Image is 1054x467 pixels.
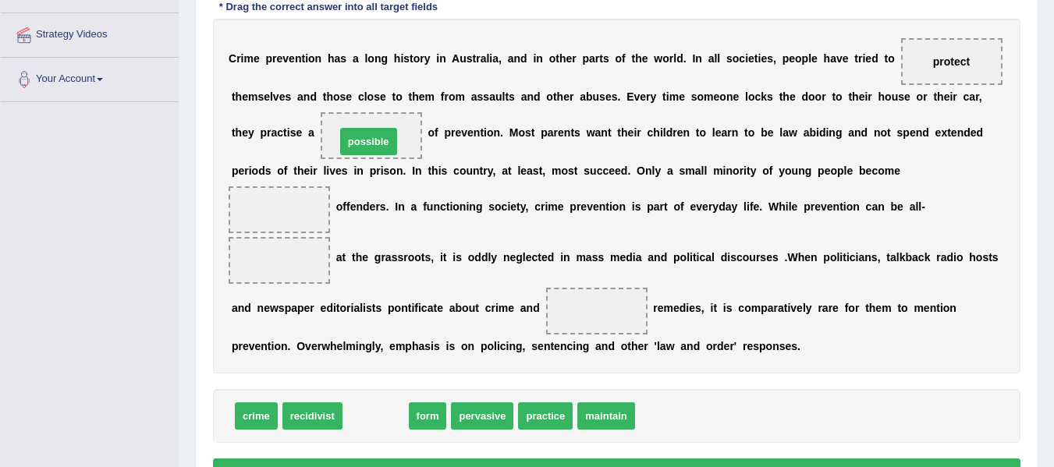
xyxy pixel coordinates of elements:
[380,90,386,103] b: e
[525,126,531,139] b: s
[494,126,501,139] b: n
[696,126,700,139] b: t
[367,52,374,65] b: o
[444,90,448,103] b: r
[308,126,314,139] b: a
[471,90,477,103] b: a
[500,126,503,139] b: .
[854,52,858,65] b: t
[761,126,768,139] b: b
[933,90,937,103] b: t
[394,52,401,65] b: h
[514,52,521,65] b: n
[587,126,595,139] b: w
[887,126,891,139] b: t
[308,52,315,65] b: o
[715,126,722,139] b: e
[662,52,669,65] b: o
[633,90,640,103] b: v
[901,38,1003,85] span: Drop target
[424,52,431,65] b: y
[975,90,979,103] b: r
[340,90,346,103] b: s
[595,126,602,139] b: a
[748,90,755,103] b: o
[865,52,871,65] b: e
[546,90,553,103] b: o
[580,90,586,103] b: a
[392,90,396,103] b: t
[436,52,439,65] b: i
[861,126,868,139] b: d
[289,52,295,65] b: e
[335,52,341,65] b: a
[697,90,704,103] b: o
[520,52,527,65] b: d
[277,52,283,65] b: e
[858,52,862,65] b: r
[640,90,646,103] b: e
[473,52,477,65] b: t
[374,90,380,103] b: s
[358,90,364,103] b: c
[232,126,236,139] b: t
[236,90,243,103] b: h
[677,126,683,139] b: e
[486,52,489,65] b: l
[353,52,359,65] b: a
[632,52,636,65] b: t
[789,52,795,65] b: e
[852,90,859,103] b: h
[802,52,809,65] b: p
[441,90,445,103] b: f
[563,90,570,103] b: e
[824,52,831,65] b: h
[801,90,808,103] b: d
[428,126,435,139] b: o
[922,126,929,139] b: d
[878,90,885,103] b: h
[242,126,248,139] b: e
[903,126,910,139] b: p
[944,90,950,103] b: e
[489,52,492,65] b: i
[617,126,621,139] b: t
[783,52,790,65] b: p
[279,90,286,103] b: e
[679,90,685,103] b: e
[768,126,774,139] b: e
[642,52,648,65] b: e
[648,126,654,139] b: c
[435,126,438,139] b: f
[885,90,892,103] b: o
[979,90,982,103] b: ,
[531,126,535,139] b: t
[248,126,254,139] b: y
[420,52,424,65] b: r
[460,52,467,65] b: u
[783,90,790,103] b: h
[285,90,291,103] b: s
[310,90,317,103] b: d
[663,126,666,139] b: l
[628,126,634,139] b: e
[403,52,410,65] b: s
[790,90,796,103] b: e
[229,52,236,65] b: C
[898,90,904,103] b: s
[425,90,435,103] b: m
[242,90,248,103] b: e
[321,112,422,159] span: Drop target
[582,52,589,65] b: p
[467,52,473,65] b: s
[923,90,927,103] b: r
[287,126,290,139] b: i
[367,90,374,103] b: o
[843,52,849,65] b: e
[328,52,335,65] b: h
[508,52,514,65] b: a
[489,90,495,103] b: a
[396,90,403,103] b: o
[836,126,843,139] b: g
[733,90,739,103] b: e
